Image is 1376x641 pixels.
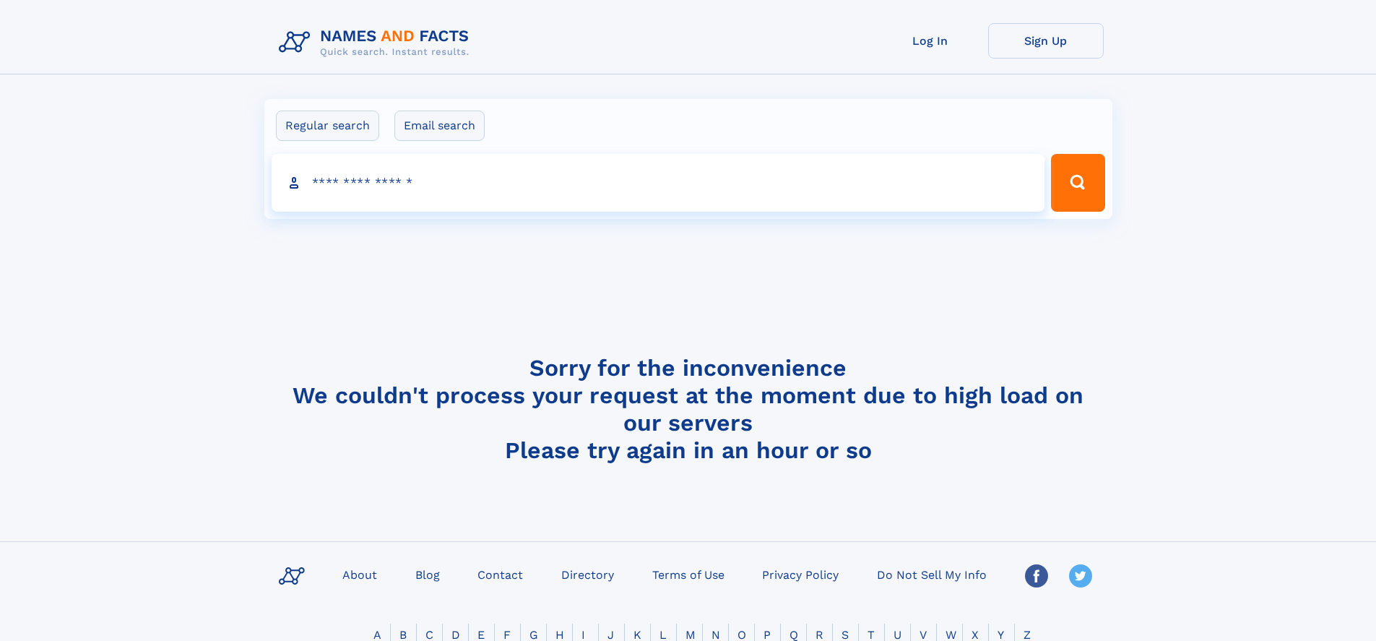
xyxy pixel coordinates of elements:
img: Twitter [1069,564,1092,588]
a: Privacy Policy [756,564,844,585]
a: About [337,564,383,585]
img: Facebook [1025,564,1048,588]
img: Logo Names and Facts [273,23,481,62]
a: Do Not Sell My Info [871,564,992,585]
a: Blog [410,564,446,585]
a: Sign Up [988,23,1104,59]
a: Terms of Use [646,564,730,585]
h4: Sorry for the inconvenience We couldn't process your request at the moment due to high load on ou... [273,354,1104,464]
label: Email search [394,111,485,141]
a: Contact [472,564,529,585]
a: Log In [873,23,988,59]
label: Regular search [276,111,379,141]
input: search input [272,154,1045,212]
a: Directory [555,564,620,585]
button: Search Button [1051,154,1104,212]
